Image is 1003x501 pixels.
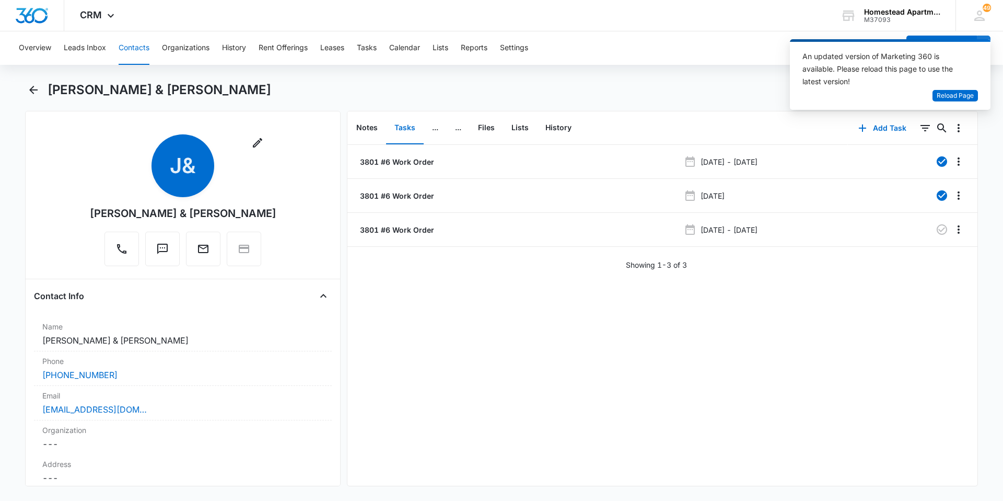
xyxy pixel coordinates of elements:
button: ... [424,112,447,144]
label: Name [42,321,323,332]
button: Close [315,288,332,304]
button: Reload Page [932,90,978,102]
h1: [PERSON_NAME] & [PERSON_NAME] [48,82,271,98]
label: Email [42,390,323,401]
button: Overflow Menu [950,187,967,204]
p: [DATE] - [DATE] [701,224,757,235]
p: [DATE] - [DATE] [701,156,757,167]
button: Tasks [357,31,377,65]
div: [PERSON_NAME] & [PERSON_NAME] [90,206,276,221]
span: CRM [80,9,102,20]
button: Overflow Menu [950,120,967,136]
button: Email [186,232,220,266]
a: Call [104,248,139,257]
dd: --- [42,438,323,450]
button: Text [145,232,180,266]
button: Leads Inbox [64,31,106,65]
a: Email [186,248,220,257]
div: Address--- [34,454,332,489]
span: Reload Page [937,91,974,101]
button: Settings [500,31,528,65]
a: Text [145,248,180,257]
button: ... [447,112,470,144]
button: Organizations [162,31,209,65]
button: Files [470,112,503,144]
button: Overflow Menu [950,153,967,170]
button: Filters [917,120,934,136]
div: account name [864,8,940,16]
button: Calendar [389,31,420,65]
a: [PHONE_NUMBER] [42,369,118,381]
label: Phone [42,356,323,367]
button: Call [104,232,139,266]
button: Search... [934,120,950,136]
p: Showing 1-3 of 3 [626,259,687,270]
button: Tasks [386,112,424,144]
button: Reports [461,31,487,65]
button: Leases [320,31,344,65]
button: Overview [19,31,51,65]
button: Add Task [848,116,917,141]
h4: Contact Info [34,290,84,302]
div: Phone[PHONE_NUMBER] [34,351,332,386]
a: 3801 #6 Work Order [358,156,434,167]
a: [EMAIL_ADDRESS][DOMAIN_NAME] [42,403,147,416]
label: Organization [42,425,323,436]
div: notifications count [983,4,991,12]
button: Lists [433,31,448,65]
button: History [222,31,246,65]
button: Overflow Menu [950,221,967,238]
span: 49 [983,4,991,12]
button: Notes [348,112,386,144]
div: account id [864,16,940,24]
button: History [537,112,580,144]
div: Name[PERSON_NAME] & [PERSON_NAME] [34,317,332,351]
a: 3801 #6 Work Order [358,190,434,201]
div: Organization--- [34,420,332,454]
button: Back [25,82,41,98]
label: Address [42,459,323,470]
button: Lists [503,112,537,144]
div: An updated version of Marketing 360 is available. Please reload this page to use the latest version! [802,50,965,88]
button: Contacts [119,31,149,65]
dd: [PERSON_NAME] & [PERSON_NAME] [42,334,323,347]
button: Rent Offerings [259,31,308,65]
span: J& [151,134,214,197]
p: [DATE] [701,190,725,201]
a: 3801 #6 Work Order [358,224,434,235]
dd: --- [42,472,323,484]
div: Email[EMAIL_ADDRESS][DOMAIN_NAME] [34,386,332,420]
button: Add Contact [906,36,977,61]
